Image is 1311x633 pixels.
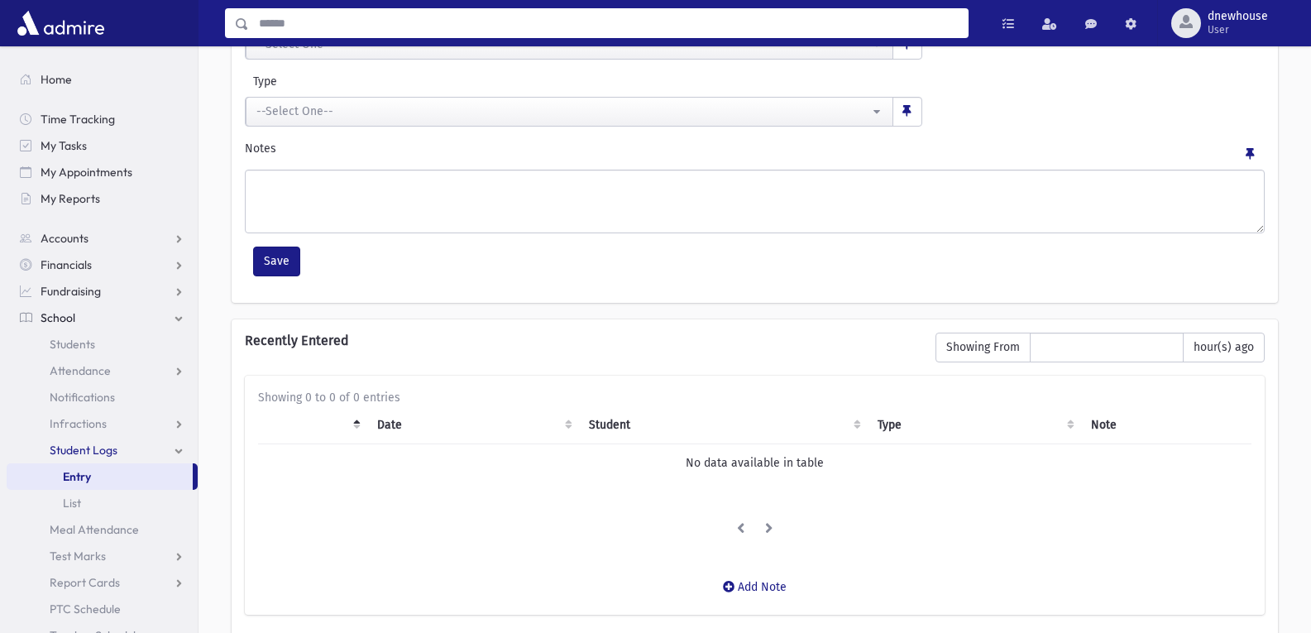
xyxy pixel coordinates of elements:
[41,138,87,153] span: My Tasks
[1208,23,1268,36] span: User
[50,337,95,352] span: Students
[7,66,198,93] a: Home
[41,165,132,180] span: My Appointments
[7,463,193,490] a: Entry
[7,569,198,596] a: Report Cards
[63,469,91,484] span: Entry
[50,602,121,616] span: PTC Schedule
[50,416,107,431] span: Infractions
[258,389,1251,406] div: Showing 0 to 0 of 0 entries
[13,7,108,40] img: AdmirePro
[712,572,797,602] button: Add Note
[935,333,1031,362] span: Showing From
[1183,333,1265,362] span: hour(s) ago
[41,72,72,87] span: Home
[50,443,117,458] span: Student Logs
[7,252,198,278] a: Financials
[7,305,198,331] a: School
[7,331,198,357] a: Students
[50,390,115,405] span: Notifications
[258,444,1251,482] td: No data available in table
[245,333,919,348] h6: Recently Entered
[50,549,106,563] span: Test Marks
[50,575,120,590] span: Report Cards
[7,225,198,252] a: Accounts
[41,284,101,299] span: Fundraising
[7,596,198,622] a: PTC Schedule
[245,73,583,90] label: Type
[7,185,198,212] a: My Reports
[579,406,867,444] th: Student: activate to sort column ascending
[50,363,111,378] span: Attendance
[7,384,198,410] a: Notifications
[41,191,100,206] span: My Reports
[41,310,75,325] span: School
[245,140,276,163] label: Notes
[367,406,580,444] th: Date: activate to sort column ascending
[253,247,300,276] button: Save
[1081,406,1251,444] th: Note
[41,112,115,127] span: Time Tracking
[7,516,198,543] a: Meal Attendance
[7,132,198,159] a: My Tasks
[7,410,198,437] a: Infractions
[7,357,198,384] a: Attendance
[246,97,893,127] button: --Select One--
[249,8,968,38] input: Search
[41,257,92,272] span: Financials
[41,231,89,246] span: Accounts
[7,490,198,516] a: List
[256,103,869,120] div: --Select One--
[1208,10,1268,23] span: dnewhouse
[50,522,139,537] span: Meal Attendance
[7,159,198,185] a: My Appointments
[7,437,198,463] a: Student Logs
[7,543,198,569] a: Test Marks
[63,496,81,511] span: List
[7,278,198,305] a: Fundraising
[868,406,1082,444] th: Type: activate to sort column ascending
[7,106,198,132] a: Time Tracking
